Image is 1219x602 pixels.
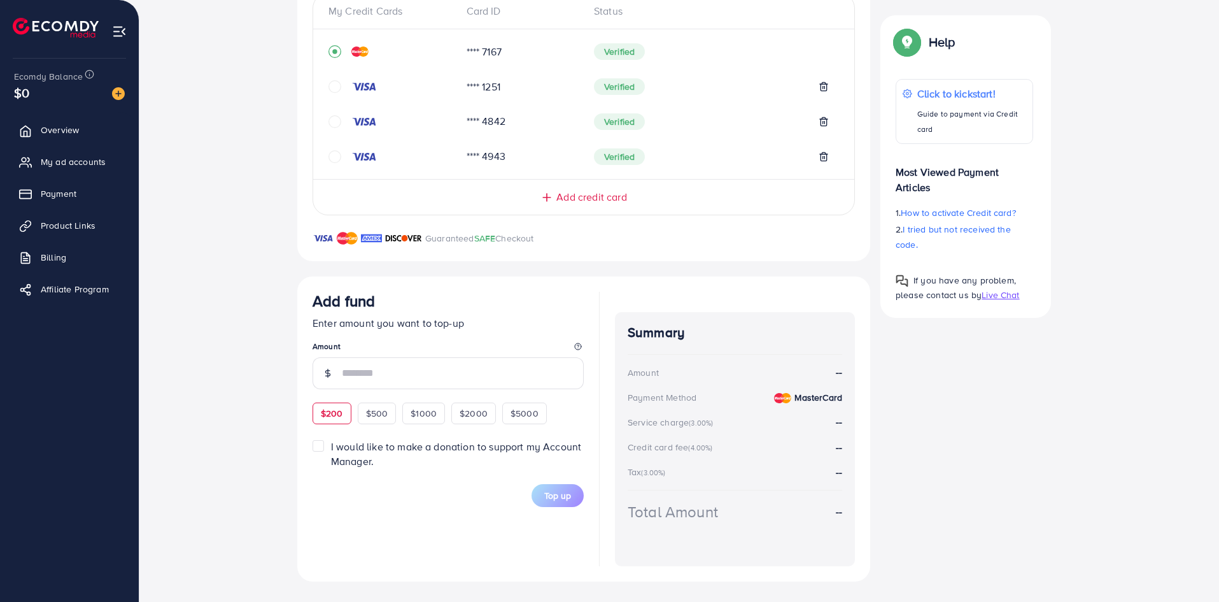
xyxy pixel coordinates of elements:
[584,4,839,18] div: Status
[351,117,377,127] img: credit
[917,86,1026,101] p: Click to kickstart!
[896,223,1011,251] span: I tried but not received the code.
[10,149,129,175] a: My ad accounts
[10,276,129,302] a: Affiliate Program
[351,82,377,92] img: credit
[896,275,908,287] img: Popup guide
[41,283,109,296] span: Affiliate Program
[689,418,713,428] small: (3.00%)
[628,441,717,454] div: Credit card fee
[328,80,341,93] svg: circle
[688,443,712,453] small: (4.00%)
[41,124,79,136] span: Overview
[313,315,584,331] p: Enter amount you want to top-up
[41,155,106,168] span: My ad accounts
[594,148,645,165] span: Verified
[901,206,1015,219] span: How to activate Credit card?
[41,187,76,200] span: Payment
[929,34,955,50] p: Help
[112,24,127,39] img: menu
[313,341,584,357] legend: Amount
[351,152,377,162] img: credit
[328,150,341,163] svg: circle
[628,416,717,429] div: Service charge
[836,440,842,454] strong: --
[1165,545,1209,592] iframe: Chat
[361,231,382,246] img: brand
[896,274,1016,301] span: If you have any problem, please contact us by
[896,205,1033,220] p: 1.
[366,407,388,420] span: $500
[351,47,369,57] img: credit
[896,154,1033,195] p: Most Viewed Payment Articles
[328,45,341,58] svg: record circle
[425,231,534,246] p: Guaranteed Checkout
[313,292,375,310] h3: Add fund
[917,106,1026,137] p: Guide to payment via Credit card
[511,407,539,420] span: $5000
[774,393,791,403] img: credit
[532,484,584,507] button: Top up
[10,213,129,238] a: Product Links
[836,465,842,479] strong: --
[982,289,1019,301] span: Live Chat
[556,190,626,204] span: Add credit card
[641,468,665,478] small: (3.00%)
[628,366,659,379] div: Amount
[337,231,358,246] img: brand
[10,245,129,270] a: Billing
[460,407,488,420] span: $2000
[628,391,696,404] div: Payment Method
[14,70,83,83] span: Ecomdy Balance
[14,83,29,102] span: $0
[411,407,437,420] span: $1000
[628,325,842,341] h4: Summary
[474,232,496,245] span: SAFE
[794,391,842,404] strong: MasterCard
[10,181,129,206] a: Payment
[594,113,645,130] span: Verified
[628,501,718,523] div: Total Amount
[456,4,584,18] div: Card ID
[321,407,343,420] span: $200
[328,4,456,18] div: My Credit Cards
[896,31,919,54] img: Popup guide
[331,440,581,468] span: I would like to make a donation to support my Account Manager.
[836,415,842,429] strong: --
[112,87,125,100] img: image
[385,231,422,246] img: brand
[594,43,645,60] span: Verified
[10,117,129,143] a: Overview
[328,115,341,128] svg: circle
[313,231,334,246] img: brand
[836,505,842,519] strong: --
[41,251,66,264] span: Billing
[544,489,571,502] span: Top up
[836,365,842,380] strong: --
[896,222,1033,252] p: 2.
[41,219,95,232] span: Product Links
[13,18,99,38] img: logo
[594,78,645,95] span: Verified
[628,466,670,478] div: Tax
